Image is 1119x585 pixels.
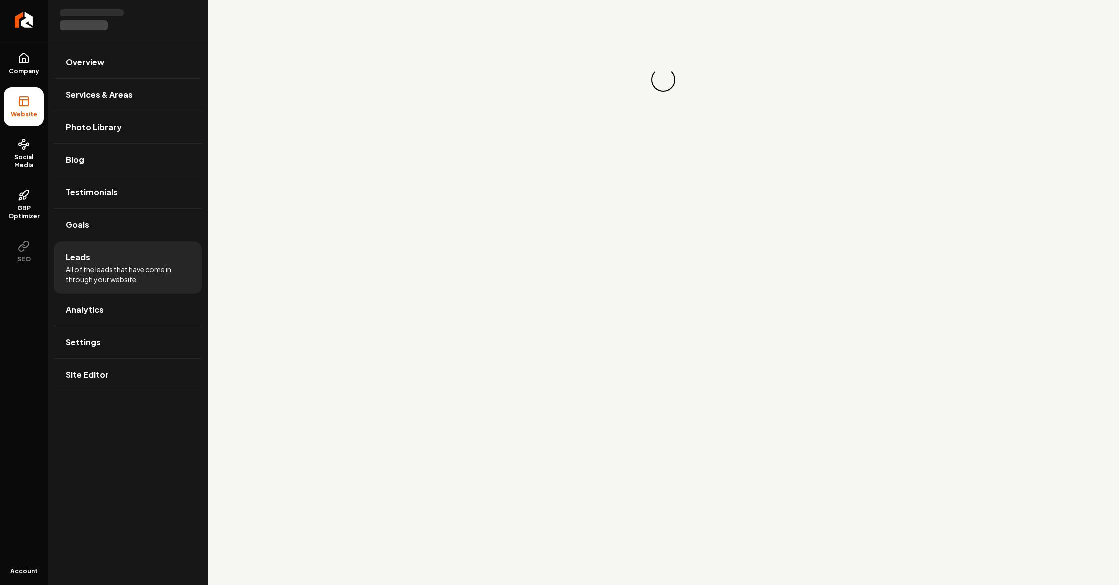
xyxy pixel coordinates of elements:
[4,130,44,177] a: Social Media
[4,181,44,228] a: GBP Optimizer
[13,255,35,263] span: SEO
[4,44,44,83] a: Company
[5,67,43,75] span: Company
[66,336,101,348] span: Settings
[4,204,44,220] span: GBP Optimizer
[66,369,109,381] span: Site Editor
[66,89,133,101] span: Services & Areas
[54,326,202,358] a: Settings
[54,359,202,391] a: Site Editor
[66,56,104,68] span: Overview
[54,111,202,143] a: Photo Library
[54,209,202,241] a: Goals
[66,304,104,316] span: Analytics
[66,264,190,284] span: All of the leads that have come in through your website.
[54,144,202,176] a: Blog
[7,110,41,118] span: Website
[54,46,202,78] a: Overview
[54,79,202,111] a: Services & Areas
[66,219,89,231] span: Goals
[66,251,90,263] span: Leads
[10,567,38,575] span: Account
[66,186,118,198] span: Testimonials
[4,232,44,271] button: SEO
[4,153,44,169] span: Social Media
[66,121,122,133] span: Photo Library
[66,154,84,166] span: Blog
[54,294,202,326] a: Analytics
[54,176,202,208] a: Testimonials
[15,12,33,28] img: Rebolt Logo
[649,66,678,94] div: Loading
